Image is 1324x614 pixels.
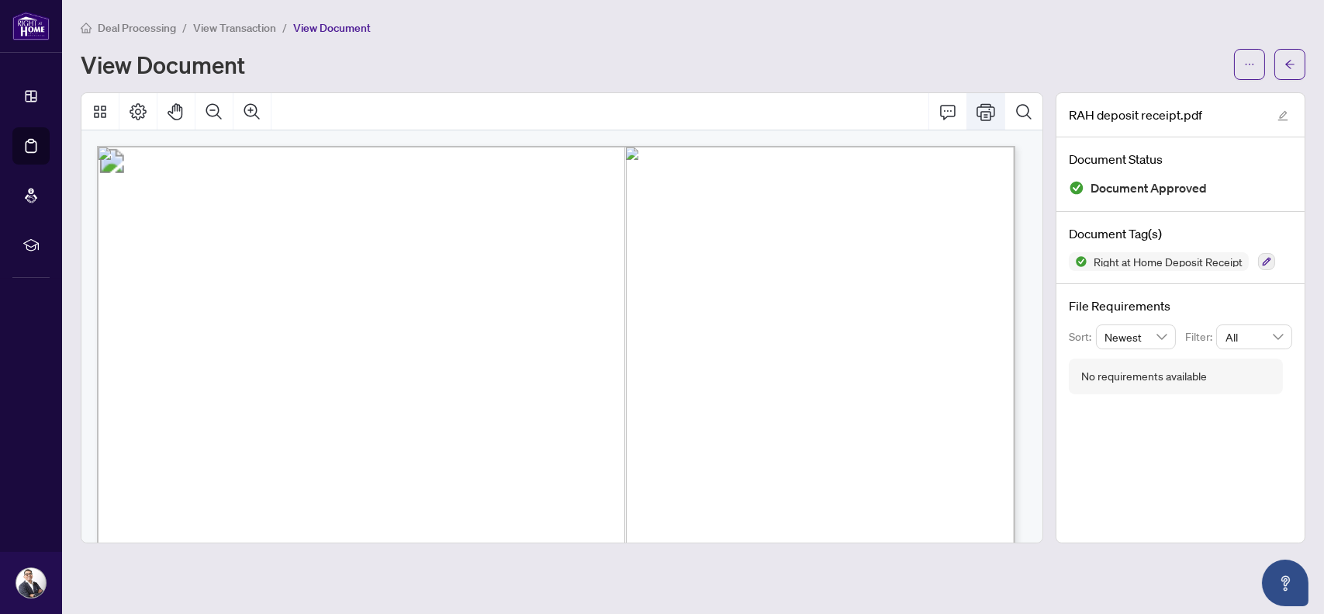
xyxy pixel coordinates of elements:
h1: View Document [81,52,245,77]
span: RAH deposit receipt.pdf [1069,106,1202,124]
span: All [1225,325,1283,349]
span: home [81,23,92,33]
img: Profile Icon [16,568,46,598]
p: Filter: [1185,328,1216,345]
li: / [282,19,287,36]
li: / [182,19,187,36]
img: logo [12,12,50,40]
span: edit [1277,110,1288,121]
span: View Transaction [193,21,276,35]
h4: Document Status [1069,150,1292,168]
button: Open asap [1262,560,1308,606]
span: View Document [293,21,371,35]
img: Document Status [1069,180,1084,196]
h4: Document Tag(s) [1069,224,1292,243]
span: arrow-left [1284,59,1295,70]
p: Sort: [1069,328,1096,345]
h4: File Requirements [1069,297,1292,315]
span: Right at Home Deposit Receipt [1087,256,1249,267]
span: ellipsis [1244,59,1255,70]
div: No requirements available [1081,368,1207,385]
span: Document Approved [1091,178,1207,199]
span: Newest [1105,325,1167,349]
span: Deal Processing [98,21,176,35]
img: Status Icon [1069,252,1087,271]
